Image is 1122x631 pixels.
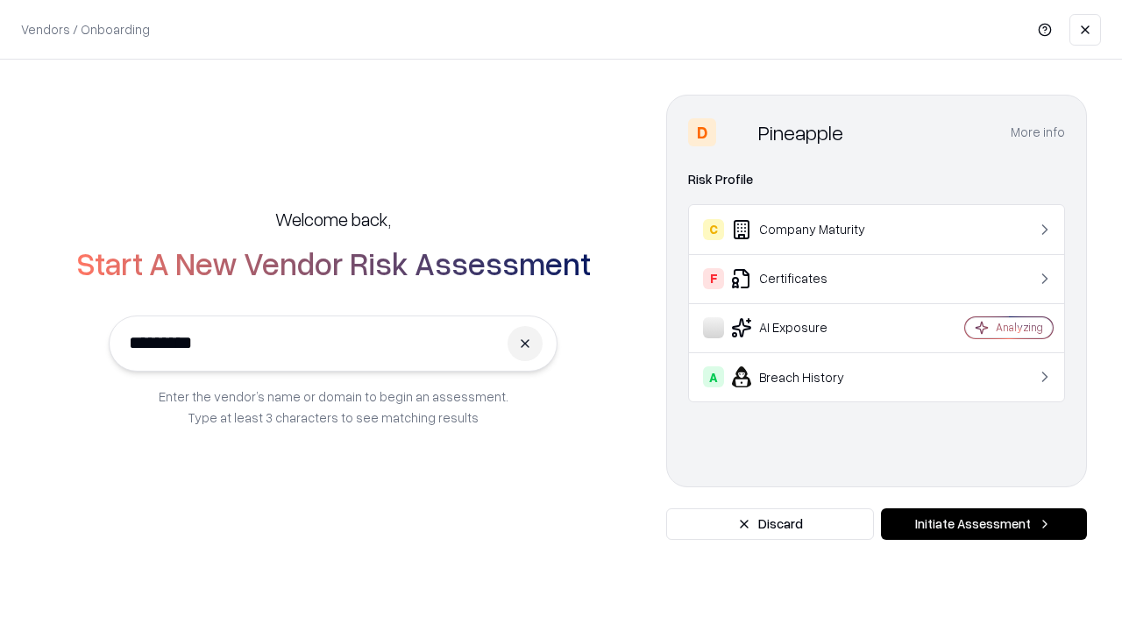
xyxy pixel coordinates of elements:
[703,366,724,387] div: A
[703,268,913,289] div: Certificates
[703,317,913,338] div: AI Exposure
[703,268,724,289] div: F
[688,169,1065,190] div: Risk Profile
[723,118,751,146] img: Pineapple
[688,118,716,146] div: D
[703,366,913,387] div: Breach History
[275,207,391,231] h5: Welcome back,
[996,320,1043,335] div: Analyzing
[703,219,724,240] div: C
[758,118,843,146] div: Pineapple
[881,508,1087,540] button: Initiate Assessment
[76,245,591,280] h2: Start A New Vendor Risk Assessment
[21,20,150,39] p: Vendors / Onboarding
[666,508,874,540] button: Discard
[703,219,913,240] div: Company Maturity
[1011,117,1065,148] button: More info
[159,386,508,428] p: Enter the vendor’s name or domain to begin an assessment. Type at least 3 characters to see match...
